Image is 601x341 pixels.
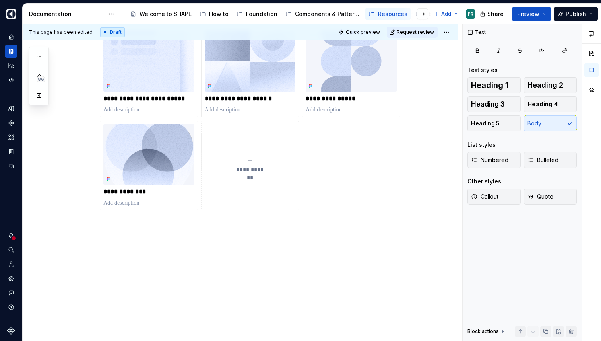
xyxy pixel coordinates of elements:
[7,327,15,335] svg: Supernova Logo
[524,77,577,93] button: Heading 2
[246,10,277,18] div: Foundation
[6,9,16,19] img: 1131f18f-9b94-42a4-847a-eabb54481545.png
[5,102,17,115] a: Design tokens
[527,193,553,201] span: Quote
[365,8,411,20] a: Resources
[471,100,505,108] span: Heading 3
[471,193,498,201] span: Callout
[387,27,438,38] button: Request review
[306,31,397,91] img: 84f77a33-9313-4592-8071-d4c7bfba349b.png
[5,117,17,129] a: Components
[196,8,232,20] a: How to
[527,156,558,164] span: Bulleted
[127,6,430,22] div: Page tree
[5,272,17,285] a: Settings
[471,81,508,89] span: Heading 1
[295,10,361,18] div: Components & Patterns
[378,10,407,18] div: Resources
[29,10,104,18] div: Documentation
[524,96,577,112] button: Heading 4
[209,10,229,18] div: How to
[476,7,509,21] button: Share
[29,29,94,35] span: This page has been edited.
[527,81,563,89] span: Heading 2
[205,31,296,91] img: 3153ddeb-83f4-4ab6-a097-402fb5271d23.png
[467,326,506,337] div: Block actions
[100,27,125,37] div: Draft
[467,177,501,185] div: Other styles
[5,258,17,271] a: Invite team
[467,96,521,112] button: Heading 3
[517,10,539,18] span: Preview
[524,152,577,168] button: Bulleted
[140,10,192,18] div: Welcome to SHAPE
[346,29,380,35] span: Quick preview
[524,189,577,205] button: Quote
[5,160,17,172] a: Data sources
[103,124,194,185] img: 56f35afd-5b61-45b1-a12c-c1a8a405bd2c.png
[127,8,195,20] a: Welcome to SHAPE
[467,77,521,93] button: Heading 1
[103,31,194,91] img: e08dedce-eb19-4cce-8b8e-aa7acfaa8ce7.png
[441,11,451,17] span: Add
[512,7,551,21] button: Preview
[527,100,558,108] span: Heading 4
[5,145,17,158] a: Storybook stories
[467,328,499,335] div: Block actions
[5,74,17,86] a: Code automation
[467,152,521,168] button: Numbered
[467,141,496,149] div: List styles
[487,10,504,18] span: Share
[431,8,461,19] button: Add
[5,244,17,256] button: Search ⌘K
[397,29,434,35] span: Request review
[233,8,281,20] a: Foundation
[5,45,17,58] a: Documentation
[282,8,364,20] a: Components & Patterns
[5,229,17,242] button: Notifications
[468,11,473,17] div: PR
[467,66,498,74] div: Text styles
[554,7,598,21] button: Publish
[467,189,521,205] button: Callout
[566,10,586,18] span: Publish
[5,31,17,43] a: Home
[336,27,384,38] button: Quick preview
[467,115,521,131] button: Heading 5
[37,76,45,82] span: 86
[5,286,17,299] button: Contact support
[5,131,17,144] a: Assets
[5,59,17,72] a: Analytics
[471,156,508,164] span: Numbered
[471,119,500,127] span: Heading 5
